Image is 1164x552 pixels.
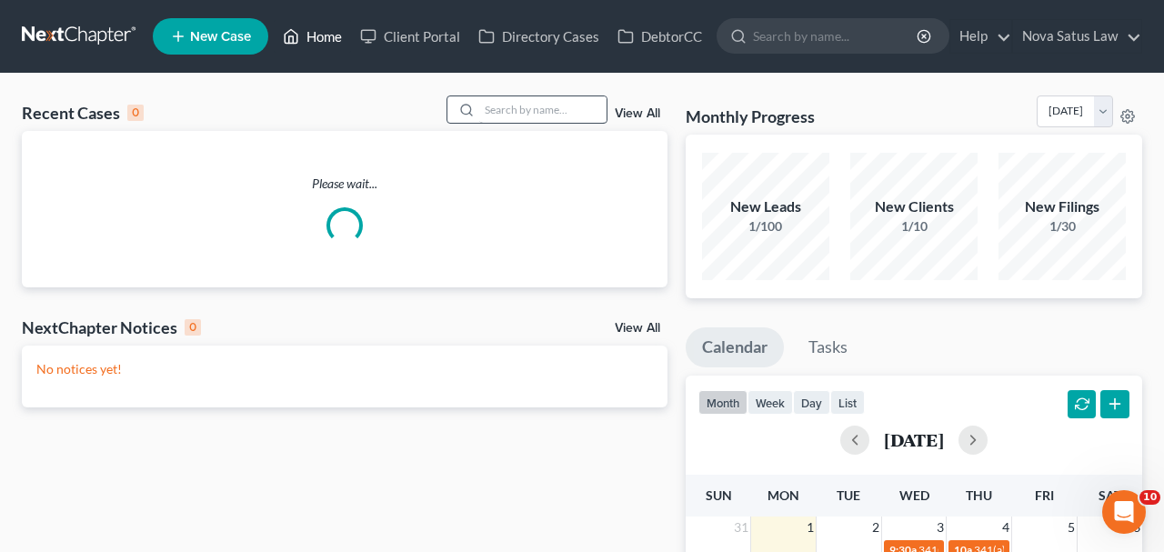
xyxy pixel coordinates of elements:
input: Search by name... [753,19,919,53]
div: New Filings [998,196,1126,217]
a: Help [950,20,1011,53]
div: Recent Cases [22,102,144,124]
h3: Monthly Progress [686,105,815,127]
button: day [793,390,830,415]
span: New Case [190,30,251,44]
a: Nova Satus Law [1013,20,1141,53]
input: Search by name... [479,96,607,123]
a: Calendar [686,327,784,367]
a: Home [274,20,351,53]
div: 1/30 [998,217,1126,236]
div: 1/100 [702,217,829,236]
span: Wed [899,487,929,503]
div: New Leads [702,196,829,217]
span: Fri [1035,487,1054,503]
a: DebtorCC [608,20,711,53]
button: week [748,390,793,415]
iframe: Intercom live chat [1102,490,1146,534]
button: month [698,390,748,415]
h2: [DATE] [884,430,944,449]
span: Thu [966,487,992,503]
span: Mon [768,487,799,503]
a: Tasks [792,327,864,367]
span: Sun [706,487,732,503]
div: New Clients [850,196,978,217]
div: NextChapter Notices [22,316,201,338]
a: View All [615,107,660,120]
span: 31 [732,517,750,538]
a: Client Portal [351,20,469,53]
div: 0 [127,105,144,121]
div: 0 [185,319,201,336]
p: Please wait... [22,175,667,193]
span: 2 [870,517,881,538]
p: No notices yet! [36,360,653,378]
span: 10 [1139,490,1160,505]
span: 5 [1066,517,1077,538]
a: View All [615,322,660,335]
span: 4 [1000,517,1011,538]
div: 1/10 [850,217,978,236]
a: Directory Cases [469,20,608,53]
span: 1 [805,517,816,538]
span: 3 [935,517,946,538]
button: list [830,390,865,415]
span: Sat [1099,487,1121,503]
span: Tue [837,487,860,503]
